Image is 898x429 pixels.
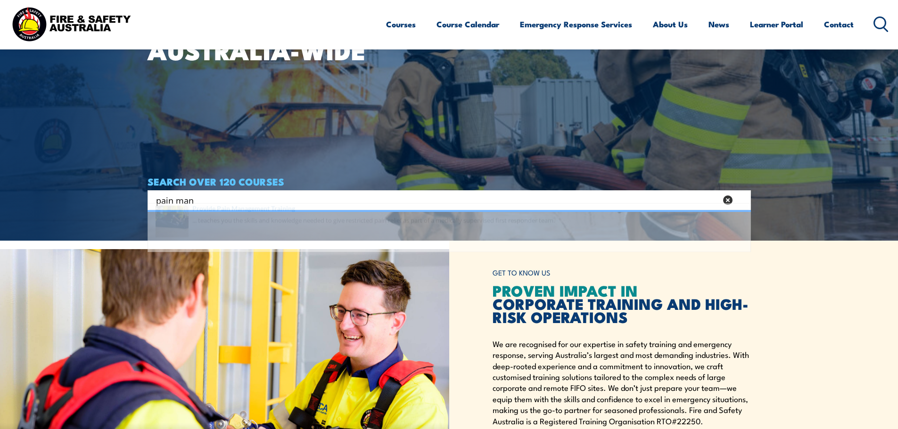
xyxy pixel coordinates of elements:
[148,176,751,186] h4: SEARCH OVER 120 COURSES
[734,194,748,207] button: Search magnifier button
[750,12,803,37] a: Learner Portal
[158,194,719,207] form: Search form
[493,283,751,323] h2: CORPORATE TRAINING AND HIGH-RISK OPERATIONS
[156,223,743,234] a: Provide Pain Management Training
[493,338,751,426] p: We are recognised for our expertise in safety training and emergency response, serving Australia’...
[493,264,751,282] h6: GET TO KNOW US
[437,12,499,37] a: Course Calendar
[653,12,688,37] a: About Us
[493,278,638,302] span: PROVEN IMPACT IN
[156,193,717,207] input: Search input
[709,12,729,37] a: News
[824,12,854,37] a: Contact
[386,12,416,37] a: Courses
[520,12,632,37] a: Emergency Response Services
